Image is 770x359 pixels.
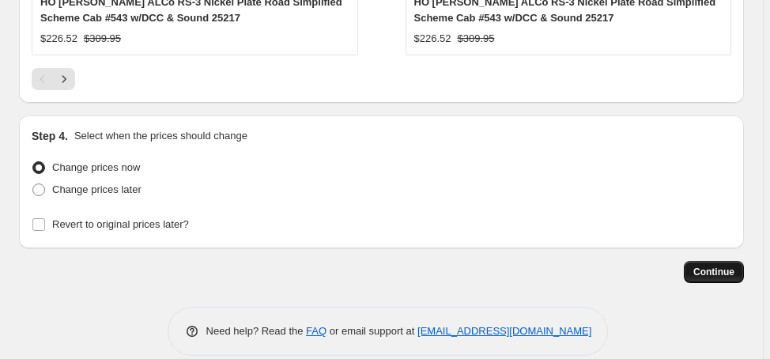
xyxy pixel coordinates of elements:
span: or email support at [326,325,417,337]
a: FAQ [306,325,326,337]
p: Select when the prices should change [74,128,247,144]
span: Continue [693,266,734,278]
nav: Pagination [32,68,75,90]
span: Revert to original prices later? [52,218,189,230]
span: $226.52 [414,32,451,44]
button: Next [53,68,75,90]
span: Change prices now [52,161,140,173]
span: $309.95 [84,32,121,44]
span: $309.95 [458,32,495,44]
h2: Step 4. [32,128,68,144]
span: Need help? Read the [206,325,307,337]
a: [EMAIL_ADDRESS][DOMAIN_NAME] [417,325,591,337]
button: Continue [684,261,744,283]
span: Change prices later [52,183,142,195]
span: $226.52 [40,32,77,44]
